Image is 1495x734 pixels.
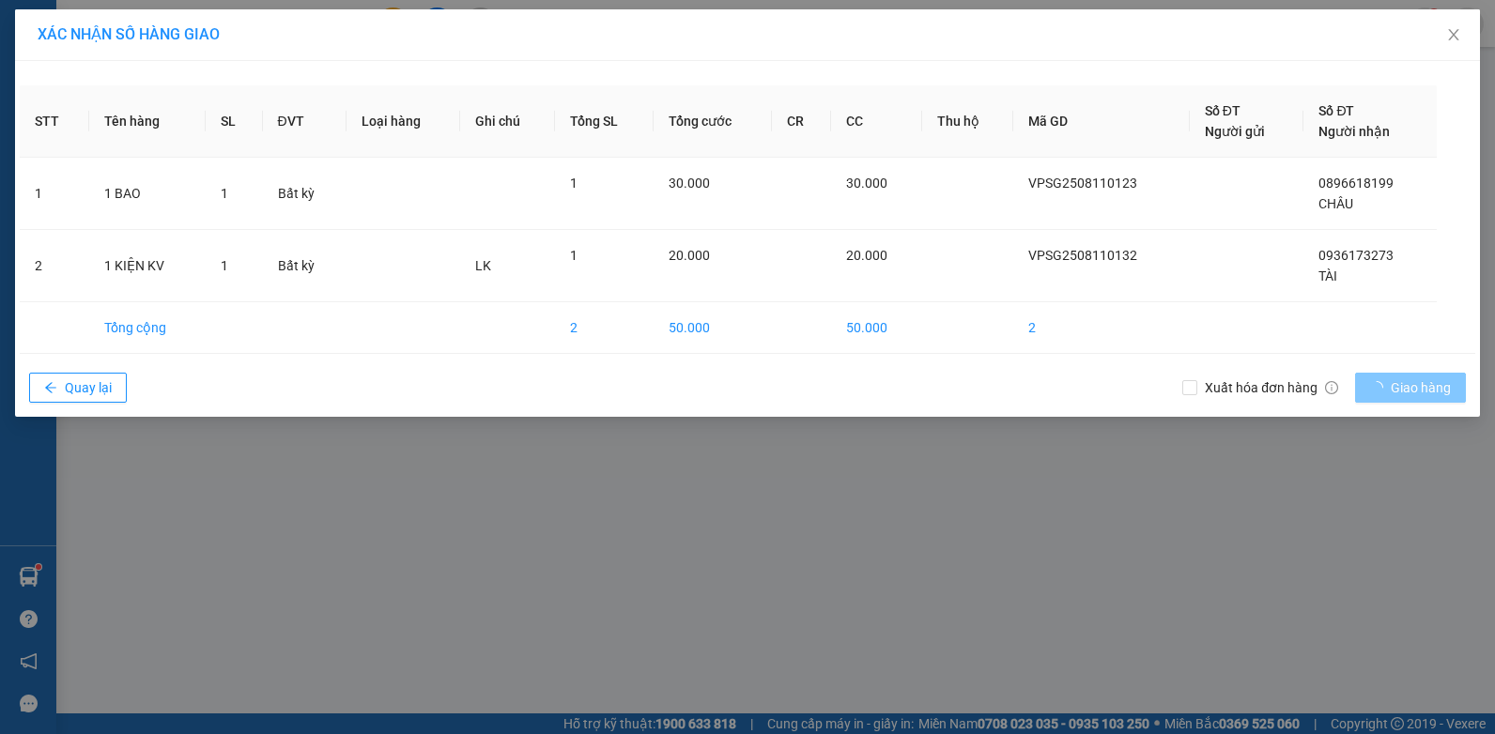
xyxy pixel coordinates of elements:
[1013,302,1190,354] td: 2
[772,85,831,158] th: CR
[555,85,654,158] th: Tổng SL
[65,377,112,398] span: Quay lại
[1028,176,1137,191] span: VPSG2508110123
[1028,248,1137,263] span: VPSG2508110132
[555,302,654,354] td: 2
[570,176,578,191] span: 1
[221,186,228,201] span: 1
[20,85,89,158] th: STT
[570,248,578,263] span: 1
[475,258,491,273] span: LK
[29,373,127,403] button: arrow-leftQuay lại
[1391,377,1451,398] span: Giao hàng
[1318,124,1390,139] span: Người nhận
[846,176,887,191] span: 30.000
[922,85,1014,158] th: Thu hộ
[1318,196,1353,211] span: CHÂU
[263,85,347,158] th: ĐVT
[38,25,220,43] span: XÁC NHẬN SỐ HÀNG GIAO
[347,85,459,158] th: Loại hàng
[1205,103,1241,118] span: Số ĐT
[1197,377,1346,398] span: Xuất hóa đơn hàng
[89,158,206,230] td: 1 BAO
[831,85,921,158] th: CC
[20,230,89,302] td: 2
[1355,373,1466,403] button: Giao hàng
[654,85,771,158] th: Tổng cước
[669,176,710,191] span: 30.000
[89,85,206,158] th: Tên hàng
[669,248,710,263] span: 20.000
[460,85,555,158] th: Ghi chú
[1318,176,1394,191] span: 0896618199
[89,230,206,302] td: 1 KIỆN KV
[1446,27,1461,42] span: close
[1325,381,1338,394] span: info-circle
[846,248,887,263] span: 20.000
[206,85,263,158] th: SL
[263,158,347,230] td: Bất kỳ
[1013,85,1190,158] th: Mã GD
[20,158,89,230] td: 1
[1318,268,1337,283] span: TÀI
[1318,248,1394,263] span: 0936173273
[654,302,771,354] td: 50.000
[831,302,921,354] td: 50.000
[263,230,347,302] td: Bất kỳ
[1427,9,1480,62] button: Close
[44,381,57,396] span: arrow-left
[89,302,206,354] td: Tổng cộng
[1205,124,1265,139] span: Người gửi
[1318,103,1354,118] span: Số ĐT
[221,258,228,273] span: 1
[1370,381,1391,394] span: loading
